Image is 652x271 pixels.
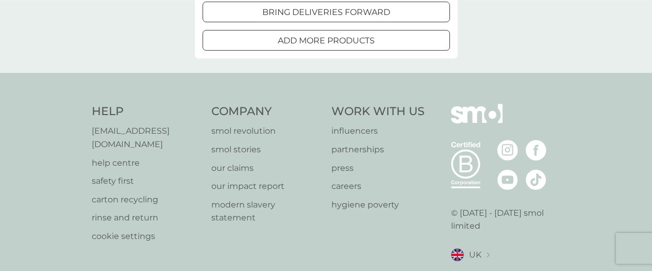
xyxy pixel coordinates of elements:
[526,169,546,190] img: visit the smol Tiktok page
[331,104,425,120] h4: Work With Us
[92,104,202,120] h4: Help
[451,206,561,233] p: © [DATE] - [DATE] smol limited
[497,169,518,190] img: visit the smol Youtube page
[497,140,518,161] img: visit the smol Instagram page
[92,124,202,151] a: [EMAIL_ADDRESS][DOMAIN_NAME]
[92,193,202,206] a: carton recycling
[331,162,425,175] a: press
[331,198,425,212] a: hygiene poverty
[211,104,321,120] h4: Company
[451,248,464,261] img: UK flag
[203,30,450,51] button: add more products
[92,211,202,225] a: rinse and return
[331,143,425,156] a: partnerships
[211,180,321,193] a: our impact report
[92,156,202,170] a: help centre
[278,34,375,47] p: add more products
[211,198,321,225] a: modern slavery statement
[262,6,390,19] p: bring deliveries forward
[211,162,321,175] a: our claims
[487,252,490,258] img: select a new location
[92,174,202,188] a: safety first
[469,248,481,262] span: UK
[92,230,202,243] a: cookie settings
[526,140,546,161] img: visit the smol Facebook page
[451,104,503,139] img: smol
[211,143,321,156] a: smol stories
[331,180,425,193] a: careers
[211,124,321,138] a: smol revolution
[203,2,450,22] button: bring deliveries forward
[331,124,425,138] a: influencers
